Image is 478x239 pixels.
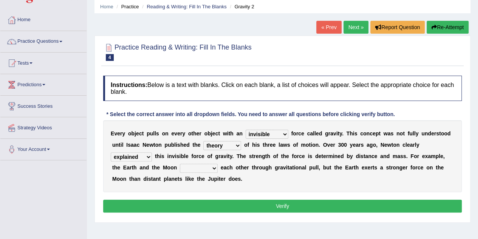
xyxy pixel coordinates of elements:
b: y [230,153,232,159]
b: t [403,130,405,137]
b: E [123,165,127,171]
b: s [390,130,393,137]
b: i [353,130,354,137]
b: l [155,130,156,137]
b: a [134,142,137,148]
b: g [370,142,373,148]
b: y [182,130,185,137]
b: i [359,153,360,159]
b: y [350,142,353,148]
b: l [414,130,416,137]
b: y [350,153,353,159]
b: h [265,142,268,148]
button: Re-Attempt [427,21,469,34]
b: , [443,153,445,159]
b: f [292,153,294,159]
b: F [410,153,414,159]
b: d [340,153,344,159]
b: e [171,130,174,137]
a: Predictions [0,74,87,93]
b: r [359,142,360,148]
b: e [440,153,443,159]
b: f [191,153,193,159]
b: s [176,153,179,159]
b: n [142,165,146,171]
b: o [306,142,309,148]
b: s [249,153,252,159]
b: t [252,153,254,159]
b: e [117,130,120,137]
b: o [170,165,174,171]
b: g [262,153,265,159]
b: T [347,130,350,137]
b: s [403,153,406,159]
b: e [316,130,319,137]
b: i [175,153,176,159]
b: r [417,153,419,159]
b: l [413,130,414,137]
b: t [228,153,230,159]
b: l [314,130,316,137]
b: v [223,153,226,159]
b: N [142,142,146,148]
b: o [155,142,159,148]
b: a [367,142,370,148]
b: i [121,142,122,148]
b: w [283,142,287,148]
b: h [267,153,270,159]
b: t [364,153,365,159]
b: n [169,153,172,159]
b: n [239,130,243,137]
b: s [360,142,364,148]
b: r [130,165,131,171]
b: r [413,142,415,148]
b: o [444,130,447,137]
b: a [237,130,240,137]
b: j [211,130,212,137]
b: e [136,130,139,137]
b: a [310,130,313,137]
a: Success Stories [0,96,87,115]
b: r [268,142,269,148]
b: s [287,142,290,148]
a: Your Account [0,139,87,158]
b: u [112,142,116,148]
b: r [296,130,298,137]
b: g [325,130,328,137]
b: t [379,130,381,137]
b: o [204,130,208,137]
b: w [387,142,391,148]
b: p [165,142,168,148]
b: t [153,142,155,148]
b: n [425,130,428,137]
b: l [313,130,314,137]
b: T [237,153,240,159]
b: i [176,142,177,148]
b: i [311,142,312,148]
b: c [298,130,301,137]
b: o [273,153,277,159]
b: 0 [344,142,347,148]
b: e [243,153,246,159]
b: b [171,142,175,148]
h2: Practice Reading & Writing: Fill In The Blanks [103,42,252,61]
b: e [353,142,356,148]
b: c [402,142,405,148]
b: e [212,130,215,137]
b: r [328,130,330,137]
b: w [384,130,388,137]
b: t [439,130,441,137]
b: a [410,142,413,148]
b: o [293,130,296,137]
b: w [223,130,227,137]
b: l [405,142,407,148]
b: f [296,142,298,148]
b: t [391,142,393,148]
b: i [226,153,228,159]
b: i [179,153,181,159]
b: e [117,165,120,171]
b: m [393,153,397,159]
b: e [157,165,160,171]
b: b [207,130,211,137]
b: d [315,153,319,159]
